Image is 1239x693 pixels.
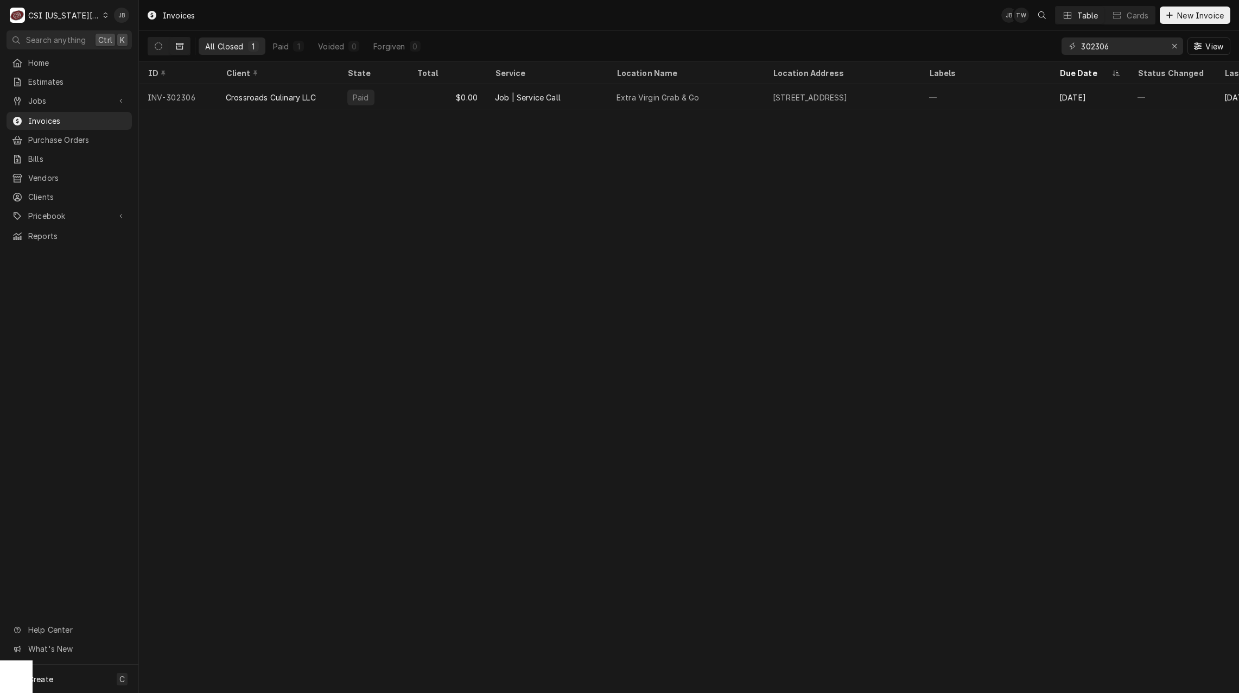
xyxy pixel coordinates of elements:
[114,8,129,23] div: Joshua Bennett's Avatar
[1033,7,1051,24] button: Open search
[7,207,132,225] a: Go to Pricebook
[1166,37,1183,55] button: Erase input
[1051,84,1129,110] div: [DATE]
[28,624,125,635] span: Help Center
[7,150,132,168] a: Bills
[1014,8,1029,23] div: Tori Warrick's Avatar
[28,57,126,68] span: Home
[1127,10,1148,21] div: Cards
[347,67,399,79] div: State
[28,134,126,146] span: Purchase Orders
[28,76,126,87] span: Estimates
[28,230,126,242] span: Reports
[617,92,700,103] div: Extra Virgin Grab & Go
[28,115,126,127] span: Invoices
[1001,8,1016,23] div: JB
[273,41,289,52] div: Paid
[495,67,597,79] div: Service
[352,92,370,103] div: Paid
[226,67,328,79] div: Client
[1160,7,1230,24] button: New Invoice
[28,172,126,184] span: Vendors
[7,92,132,110] a: Go to Jobs
[7,30,132,49] button: Search anythingCtrlK
[351,41,357,52] div: 0
[7,640,132,658] a: Go to What's New
[250,41,257,52] div: 1
[120,34,125,46] span: K
[28,191,126,203] span: Clients
[28,95,110,106] span: Jobs
[10,8,25,23] div: C
[1059,67,1109,79] div: Due Date
[7,131,132,149] a: Purchase Orders
[617,67,753,79] div: Location Name
[1077,10,1098,21] div: Table
[1001,8,1016,23] div: Joshua Bennett's Avatar
[1014,8,1029,23] div: TW
[119,673,125,685] span: C
[773,92,848,103] div: [STREET_ADDRESS]
[773,67,910,79] div: Location Address
[148,67,206,79] div: ID
[28,10,100,21] div: CSI [US_STATE][GEOGRAPHIC_DATA].
[7,112,132,130] a: Invoices
[373,41,405,52] div: Forgiven
[26,34,86,46] span: Search anything
[205,41,244,52] div: All Closed
[1138,67,1207,79] div: Status Changed
[7,54,132,72] a: Home
[1081,37,1162,55] input: Keyword search
[1203,41,1225,52] span: View
[7,621,132,639] a: Go to Help Center
[7,169,132,187] a: Vendors
[318,41,344,52] div: Voided
[7,73,132,91] a: Estimates
[1129,84,1216,110] div: —
[295,41,302,52] div: 1
[417,67,475,79] div: Total
[1187,37,1230,55] button: View
[7,188,132,206] a: Clients
[28,210,110,222] span: Pricebook
[920,84,1051,110] div: —
[10,8,25,23] div: CSI Kansas City.'s Avatar
[28,153,126,165] span: Bills
[226,92,316,103] div: Crossroads Culinary LLC
[495,92,561,103] div: Job | Service Call
[28,675,53,684] span: Create
[114,8,129,23] div: JB
[412,41,418,52] div: 0
[7,227,132,245] a: Reports
[139,84,217,110] div: INV-302306
[1175,10,1226,21] span: New Invoice
[28,643,125,654] span: What's New
[929,67,1042,79] div: Labels
[408,84,486,110] div: $0.00
[98,34,112,46] span: Ctrl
